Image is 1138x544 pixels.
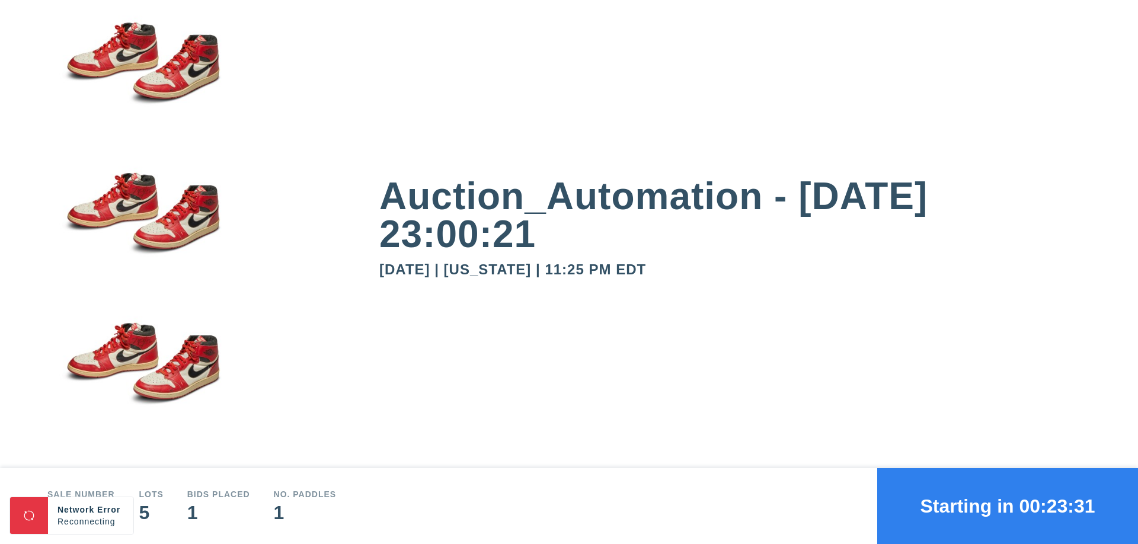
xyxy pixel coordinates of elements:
img: small [47,1,237,151]
div: 1 [187,503,250,522]
div: Sale number [47,490,115,498]
div: [DATE] | [US_STATE] | 11:25 PM EDT [379,263,1091,277]
div: 1 [274,503,337,522]
div: No. Paddles [274,490,337,498]
div: Bids Placed [187,490,250,498]
div: Network Error [57,504,124,516]
div: 5 [139,503,163,522]
img: small [47,151,237,301]
button: Starting in 00:23:31 [877,468,1138,544]
div: Auction_Automation - [DATE] 23:00:21 [379,177,1091,253]
div: Reconnecting [57,516,124,527]
div: Lots [139,490,163,498]
img: small [47,301,237,452]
